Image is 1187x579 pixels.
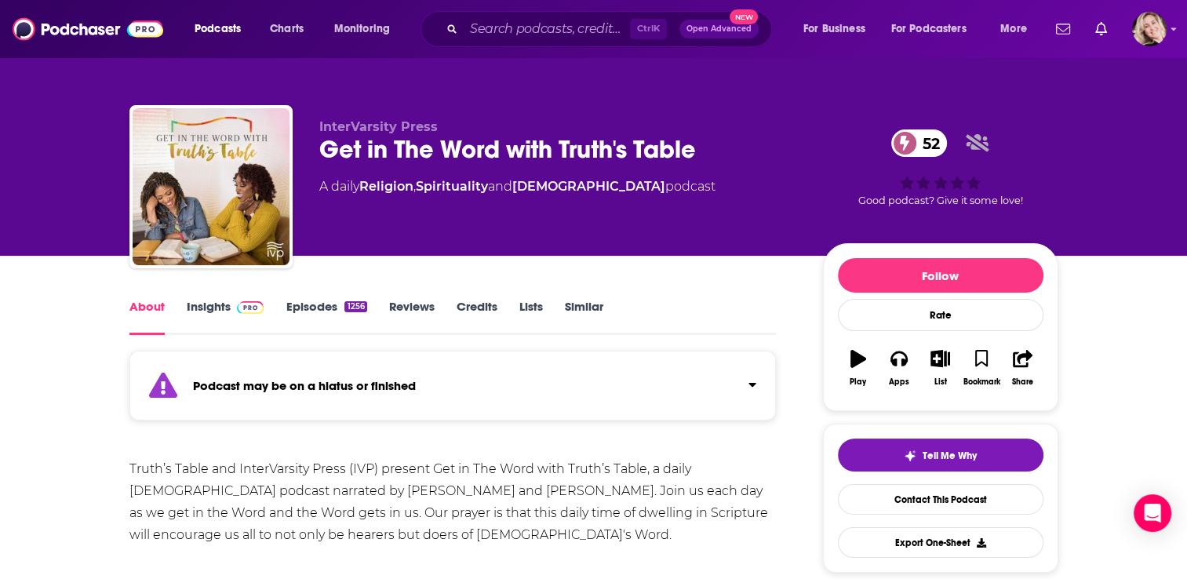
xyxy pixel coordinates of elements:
a: Lists [519,299,543,335]
img: Podchaser Pro [237,301,264,314]
span: More [1000,18,1027,40]
span: Good podcast? Give it some love! [858,195,1023,206]
button: List [919,340,960,396]
img: tell me why sparkle [904,450,916,462]
button: Share [1002,340,1043,396]
span: Podcasts [195,18,241,40]
a: 52 [891,129,948,157]
a: Reviews [389,299,435,335]
span: , [413,179,416,194]
span: and [488,179,512,194]
button: Apps [879,340,919,396]
span: Open Advanced [686,25,752,33]
div: Apps [889,377,909,387]
a: Religion [359,179,413,194]
div: Open Intercom Messenger [1134,494,1171,532]
span: InterVarsity Press [319,119,438,134]
span: For Podcasters [891,18,967,40]
a: Charts [260,16,313,42]
img: Podchaser - Follow, Share and Rate Podcasts [13,14,163,44]
a: Contact This Podcast [838,484,1043,515]
button: open menu [881,16,989,42]
span: Tell Me Why [923,450,977,462]
a: InsightsPodchaser Pro [187,299,264,335]
span: For Business [803,18,865,40]
button: Open AdvancedNew [679,20,759,38]
span: Ctrl K [630,19,667,39]
div: List [934,377,947,387]
span: Logged in as kkclayton [1132,12,1167,46]
a: Similar [565,299,603,335]
span: New [730,9,758,24]
button: open menu [989,16,1047,42]
a: Credits [457,299,497,335]
div: Play [850,377,866,387]
a: [DEMOGRAPHIC_DATA] [512,179,665,194]
div: Rate [838,299,1043,331]
section: Click to expand status details [129,360,777,421]
strong: Podcast may be on a hiatus or finished [193,378,416,393]
span: Monitoring [334,18,390,40]
button: open menu [323,16,410,42]
button: Show profile menu [1132,12,1167,46]
a: Show notifications dropdown [1050,16,1076,42]
div: 52Good podcast? Give it some love! [823,119,1058,217]
span: Charts [270,18,304,40]
div: A daily podcast [319,177,715,196]
span: 52 [907,129,948,157]
img: User Profile [1132,12,1167,46]
div: Bookmark [963,377,999,387]
button: Follow [838,258,1043,293]
button: open menu [184,16,261,42]
button: Play [838,340,879,396]
input: Search podcasts, credits, & more... [464,16,630,42]
a: Spirituality [416,179,488,194]
button: Export One-Sheet [838,527,1043,558]
img: Get in The Word with Truth's Table [133,108,289,265]
button: open menu [792,16,885,42]
div: Share [1012,377,1033,387]
div: Search podcasts, credits, & more... [435,11,787,47]
div: 1256 [344,301,366,312]
a: About [129,299,165,335]
button: Bookmark [961,340,1002,396]
a: Episodes1256 [286,299,366,335]
a: Show notifications dropdown [1089,16,1113,42]
button: tell me why sparkleTell Me Why [838,439,1043,472]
